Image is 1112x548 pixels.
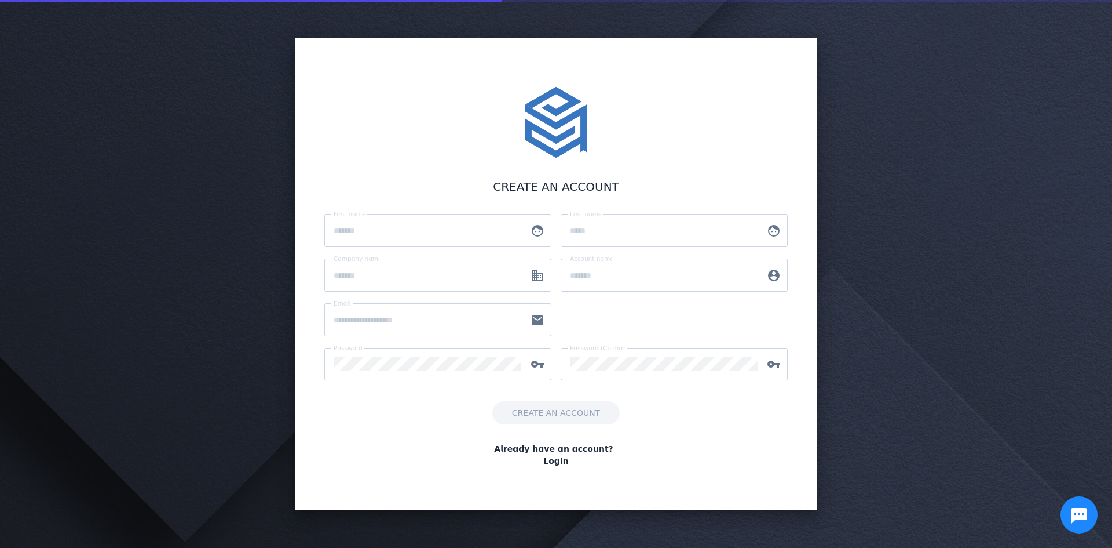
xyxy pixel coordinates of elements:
a: Login [543,455,568,467]
mat-label: Company name [334,255,382,262]
mat-icon: face [524,224,551,238]
mat-icon: account_circle [760,268,788,282]
mat-label: Account name [570,255,614,262]
mat-label: First name [334,211,365,217]
img: stacktome.svg [519,85,593,159]
mat-icon: business [524,268,551,282]
mat-label: Last name [570,211,602,217]
mat-label: Email [334,300,350,307]
mat-icon: vpn_key [760,357,788,371]
mat-icon: mail [524,313,551,327]
div: CREATE AN ACCOUNT [324,178,788,195]
mat-label: Password (Confirm) [570,344,630,351]
mat-icon: face [760,224,788,238]
span: Already have an account? [494,443,613,455]
mat-icon: vpn_key [524,357,551,371]
mat-label: Password [334,344,363,351]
